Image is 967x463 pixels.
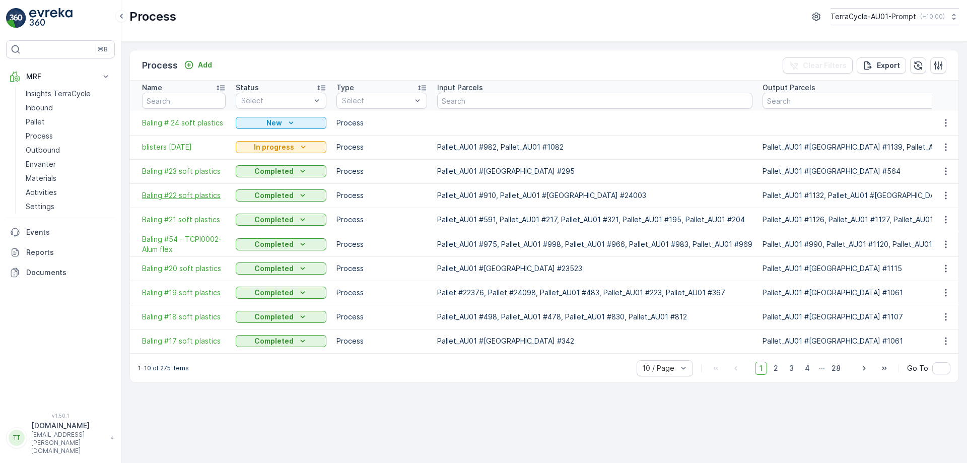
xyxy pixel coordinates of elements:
[336,336,427,346] p: Process
[22,129,115,143] a: Process
[342,96,411,106] p: Select
[437,288,752,298] p: Pallet #22376, Pallet #24098, Pallet_AU01 #483, Pallet_AU01 #223, Pallet_AU01 #367
[138,364,189,372] p: 1-10 of 275 items
[6,421,115,455] button: TT[DOMAIN_NAME][EMAIL_ADDRESS][PERSON_NAME][DOMAIN_NAME]
[26,131,53,141] p: Process
[142,288,226,298] a: Baling #19 soft plastics
[142,83,162,93] p: Name
[180,59,216,71] button: Add
[22,185,115,200] a: Activities
[254,263,294,274] p: Completed
[437,312,752,322] p: Pallet_AU01 #498, Pallet_AU01 #478, Pallet_AU01 #830, Pallet_AU01 #812
[336,166,427,176] p: Process
[31,431,106,455] p: [EMAIL_ADDRESS][PERSON_NAME][DOMAIN_NAME]
[827,362,845,375] span: 28
[763,83,815,93] p: Output Parcels
[142,234,226,254] a: Baling #54 - TCPI0002- Alum flex
[26,227,111,237] p: Events
[142,93,226,109] input: Search
[236,117,326,129] button: New
[142,312,226,322] span: Baling #18 soft plastics
[831,8,959,25] button: TerraCycle-AU01-Prompt(+10:00)
[142,118,226,128] a: Baling # 24 soft plastics
[142,215,226,225] a: Baling #21 soft plastics
[336,118,427,128] p: Process
[877,60,900,71] p: Export
[437,263,752,274] p: Pallet_AU01 #[GEOGRAPHIC_DATA] #23523
[254,312,294,322] p: Completed
[198,60,212,70] p: Add
[26,89,91,99] p: Insights TerraCycle
[142,190,226,201] a: Baling #22 soft plastics
[437,93,752,109] input: Search
[437,215,752,225] p: Pallet_AU01 #591, Pallet_AU01 #217, Pallet_AU01 #321, Pallet_AU01 #195, Pallet_AU01 #204
[236,287,326,299] button: Completed
[920,13,945,21] p: ( +10:00 )
[254,215,294,225] p: Completed
[6,8,26,28] img: logo
[254,336,294,346] p: Completed
[142,166,226,176] a: Baling #23 soft plastics
[26,145,60,155] p: Outbound
[26,72,95,82] p: MRF
[336,288,427,298] p: Process
[236,335,326,347] button: Completed
[22,200,115,214] a: Settings
[6,222,115,242] a: Events
[437,142,752,152] p: Pallet_AU01 #982, Pallet_AU01 #1082
[336,83,354,93] p: Type
[98,45,108,53] p: ⌘B
[336,312,427,322] p: Process
[142,336,226,346] a: Baling #17 soft plastics
[254,142,294,152] p: In progress
[236,141,326,153] button: In progress
[6,67,115,87] button: MRF
[142,142,226,152] span: blisters [DATE]
[9,430,25,446] div: TT
[236,189,326,202] button: Completed
[236,238,326,250] button: Completed
[800,362,814,375] span: 4
[819,362,825,375] p: ...
[437,239,752,249] p: Pallet_AU01 #975, Pallet_AU01 #998, Pallet_AU01 #966, Pallet_AU01 #983, Pallet_AU01 #969
[31,421,106,431] p: [DOMAIN_NAME]
[22,101,115,115] a: Inbound
[236,83,259,93] p: Status
[769,362,783,375] span: 2
[336,215,427,225] p: Process
[26,187,57,197] p: Activities
[22,157,115,171] a: Envanter
[236,311,326,323] button: Completed
[437,83,483,93] p: Input Parcels
[22,143,115,157] a: Outbound
[22,87,115,101] a: Insights TerraCycle
[783,57,853,74] button: Clear Filters
[26,268,111,278] p: Documents
[22,171,115,185] a: Materials
[831,12,916,22] p: TerraCycle-AU01-Prompt
[241,96,311,106] p: Select
[29,8,73,28] img: logo_light-DOdMpM7g.png
[236,214,326,226] button: Completed
[336,239,427,249] p: Process
[254,190,294,201] p: Completed
[22,115,115,129] a: Pallet
[755,362,767,375] span: 1
[437,190,752,201] p: Pallet_AU01 #910, Pallet_AU01 #[GEOGRAPHIC_DATA] #24003
[803,60,847,71] p: Clear Filters
[129,9,176,25] p: Process
[142,142,226,152] a: blisters 11.9.25
[907,363,928,373] span: Go To
[6,262,115,283] a: Documents
[785,362,798,375] span: 3
[254,166,294,176] p: Completed
[254,239,294,249] p: Completed
[336,142,427,152] p: Process
[266,118,282,128] p: New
